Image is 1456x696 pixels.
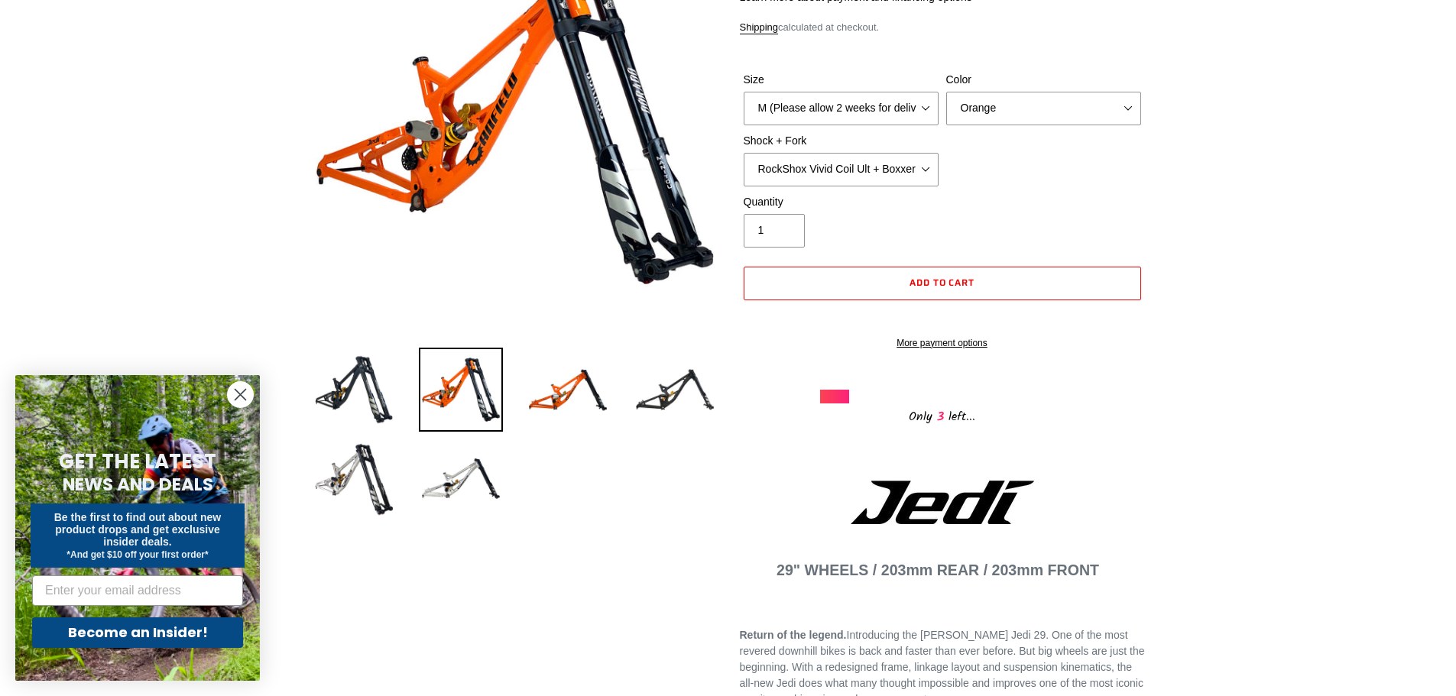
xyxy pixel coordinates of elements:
span: GET THE LATEST [59,448,216,475]
label: Quantity [744,194,939,210]
label: Shock + Fork [744,133,939,149]
img: Load image into Gallery viewer, JEDI 29 - Frame, Shock + Fork [633,348,717,432]
button: Become an Insider! [32,617,243,648]
span: *And get $10 off your first order* [66,549,208,560]
button: Add to cart [744,267,1141,300]
span: Be the first to find out about new product drops and get exclusive insider deals. [54,511,222,548]
img: Load image into Gallery viewer, JEDI 29 - Frame, Shock + Fork [526,348,610,432]
label: Size [744,72,939,88]
img: Load image into Gallery viewer, JEDI 29 - Frame, Shock + Fork [312,436,396,520]
span: Add to cart [910,275,975,290]
div: calculated at checkout. [740,20,1145,35]
img: Load image into Gallery viewer, JEDI 29 - Frame, Shock + Fork [419,436,503,520]
div: Only left... [820,403,1065,427]
img: Load image into Gallery viewer, JEDI 29 - Frame, Shock + Fork [419,348,503,432]
span: 29" WHEELS / 203mm REAR / 203mm FRONT [777,562,1099,578]
button: Close dialog [227,381,254,408]
span: NEWS AND DEALS [63,472,213,497]
span: 3 [932,407,949,426]
a: Shipping [740,21,779,34]
a: More payment options [744,336,1141,350]
label: Color [946,72,1141,88]
img: Load image into Gallery viewer, JEDI 29 - Frame, Shock + Fork [312,348,396,432]
input: Enter your email address [32,575,243,606]
b: Return of the legend. [740,629,847,641]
